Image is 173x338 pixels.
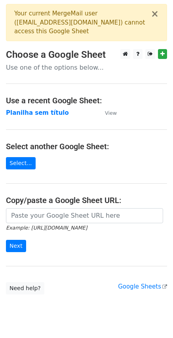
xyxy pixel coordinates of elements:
[118,283,167,290] a: Google Sheets
[6,196,167,205] h4: Copy/paste a Google Sheet URL:
[6,240,26,252] input: Next
[105,110,117,116] small: View
[151,9,159,19] button: ×
[6,157,36,169] a: Select...
[6,96,167,105] h4: Use a recent Google Sheet:
[6,49,167,61] h3: Choose a Google Sheet
[6,142,167,151] h4: Select another Google Sheet:
[6,208,163,223] input: Paste your Google Sheet URL here
[14,9,151,36] div: Your current MergeMail user ( [EMAIL_ADDRESS][DOMAIN_NAME] ) cannot access this Google Sheet
[6,282,44,294] a: Need help?
[6,63,167,72] p: Use one of the options below...
[6,109,69,116] a: Planilha sem título
[97,109,117,116] a: View
[6,225,87,231] small: Example: [URL][DOMAIN_NAME]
